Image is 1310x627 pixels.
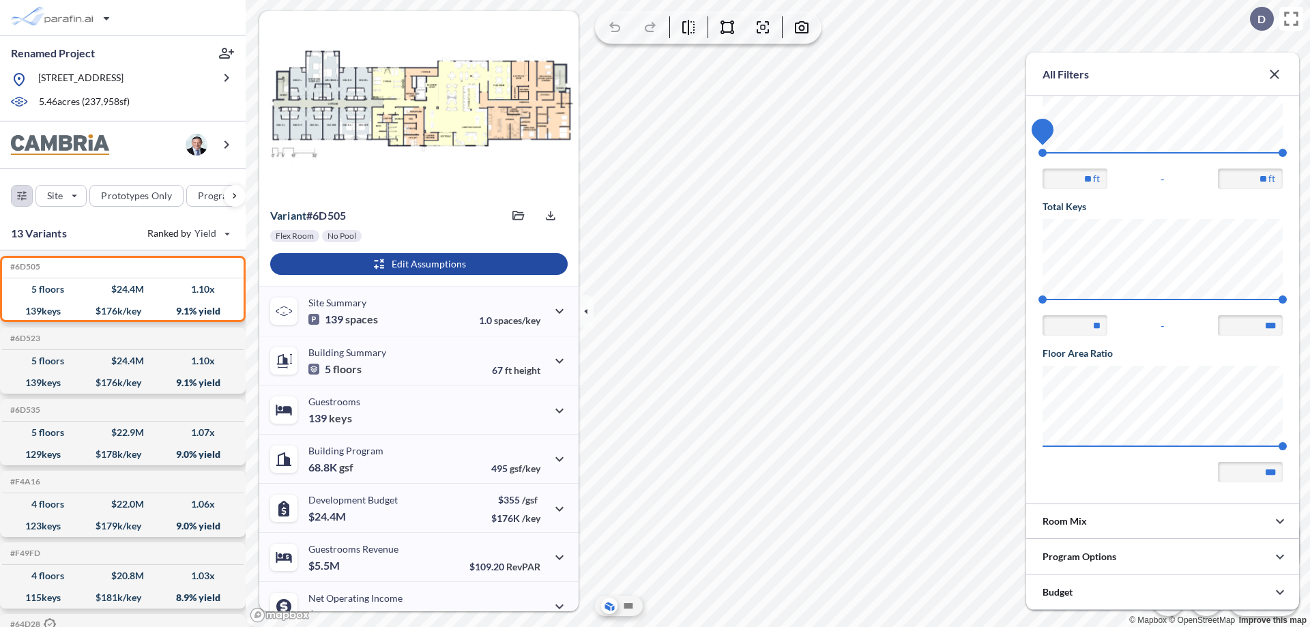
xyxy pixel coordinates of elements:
[308,461,353,474] p: 68.8K
[276,231,314,242] p: Flex Room
[194,227,217,240] span: Yield
[308,494,398,506] p: Development Budget
[8,334,40,343] h5: Click to copy the code
[1268,172,1275,186] label: ft
[510,610,540,622] span: margin
[1032,125,1053,134] span: 44.75
[35,185,87,207] button: Site
[308,312,378,326] p: 139
[308,297,366,308] p: Site Summary
[198,189,236,203] p: Program
[510,463,540,474] span: gsf/key
[1239,615,1307,625] a: Improve this map
[136,222,239,244] button: Ranked by Yield
[505,364,512,376] span: ft
[1043,347,1283,360] h5: Floor Area Ratio
[101,189,172,203] p: Prototypes Only
[339,461,353,474] span: gsf
[479,315,540,326] p: 1.0
[1043,585,1073,599] p: Budget
[482,610,540,622] p: 40.0%
[308,559,342,572] p: $5.5M
[270,253,568,275] button: Edit Assumptions
[308,411,352,425] p: 139
[308,510,348,523] p: $24.4M
[392,257,466,271] p: Edit Assumptions
[327,231,356,242] p: No Pool
[491,512,540,524] p: $176K
[250,607,310,623] a: Mapbox homepage
[308,362,362,376] p: 5
[11,134,109,156] img: BrandImage
[1043,514,1087,528] p: Room Mix
[1257,13,1266,25] p: D
[494,315,540,326] span: spaces/key
[329,411,352,425] span: keys
[1043,66,1089,83] p: All Filters
[308,592,403,604] p: Net Operating Income
[8,405,40,415] h5: Click to copy the code
[491,463,540,474] p: 495
[1093,172,1100,186] label: ft
[491,494,540,506] p: $355
[1043,315,1283,336] div: -
[620,598,637,614] button: Site Plan
[39,95,130,110] p: 5.46 acres ( 237,958 sf)
[308,543,398,555] p: Guestrooms Revenue
[186,134,207,156] img: user logo
[308,396,360,407] p: Guestrooms
[1043,550,1116,564] p: Program Options
[8,262,40,272] h5: Click to copy the code
[186,185,260,207] button: Program
[522,512,540,524] span: /key
[1129,615,1167,625] a: Mapbox
[1169,615,1235,625] a: OpenStreetMap
[1043,169,1283,189] div: -
[89,185,184,207] button: Prototypes Only
[333,362,362,376] span: floors
[47,189,63,203] p: Site
[308,347,386,358] p: Building Summary
[11,225,67,242] p: 13 Variants
[1043,200,1283,214] h5: Total Keys
[492,364,540,376] p: 67
[601,598,617,614] button: Aerial View
[469,561,540,572] p: $109.20
[345,312,378,326] span: spaces
[8,549,40,558] h5: Click to copy the code
[270,209,346,222] p: # 6d505
[522,494,538,506] span: /gsf
[308,445,383,456] p: Building Program
[11,46,95,61] p: Renamed Project
[38,71,123,88] p: [STREET_ADDRESS]
[270,209,306,222] span: Variant
[8,477,40,486] h5: Click to copy the code
[506,561,540,572] span: RevPAR
[308,608,342,622] p: $2.2M
[514,364,540,376] span: height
